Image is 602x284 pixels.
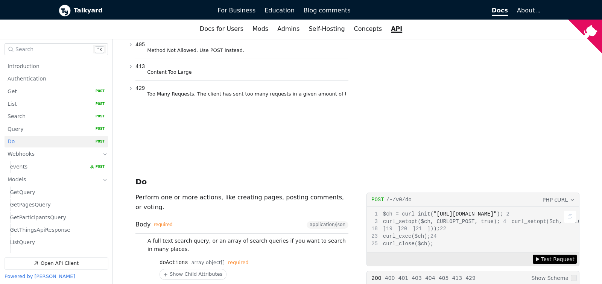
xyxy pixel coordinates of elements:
[10,201,51,208] span: GetPagesQuery
[10,164,27,171] span: events
[160,260,188,266] div: doActions
[386,23,407,35] a: API
[160,269,226,279] button: Show Child Attributes
[135,59,348,80] button: 413 Content Too Large
[564,211,576,223] button: Copy
[260,4,299,17] a: Education
[10,199,105,211] a: GetPagesQuery
[465,275,476,281] span: 429
[10,187,105,198] a: GetQuery
[147,237,348,254] p: A full text search query, or an array of search queries if you want to search in many places.
[299,4,355,17] a: Blog comments
[5,274,75,279] a: Powered by [PERSON_NAME]
[10,249,105,261] a: ListPagesQuery
[90,114,105,119] span: POST
[97,48,100,52] span: ⌃
[147,68,346,76] p: Content Too Large
[90,164,105,170] span: POST
[8,174,94,186] a: Models
[412,275,422,281] span: 403
[248,23,273,35] a: Mods
[371,226,386,232] span: ]
[10,189,35,196] span: GetQuery
[371,211,503,217] span: $ch = curl_init( );
[95,46,104,53] kbd: k
[371,219,500,225] span: curl_setopt($ch, CURLOPT_POST, true);
[154,222,172,228] div: required
[310,222,345,228] span: application/json
[8,63,40,70] span: Introduction
[10,212,105,223] a: GetParticipantsQuery
[452,275,462,281] span: 413
[15,46,33,52] span: Search
[8,138,15,145] span: Do
[10,226,70,234] span: GetThingsApiResponse
[90,89,105,94] span: POST
[8,123,105,135] a: Query POST
[8,136,105,147] a: Do POST
[135,37,348,59] button: 405 Method Not Allowed. Use POST instead.
[135,64,145,70] span: 413
[135,42,145,48] span: 405
[90,102,105,107] span: POST
[8,176,26,183] span: Models
[273,23,304,35] a: Admins
[541,255,575,263] span: Test Request
[8,111,105,123] a: Search POST
[135,177,147,186] h3: Do
[10,224,105,236] a: GetThingsApiResponse
[8,149,94,161] a: Webhooks
[192,260,225,266] span: array object[]
[90,139,105,144] span: POST
[228,260,248,266] div: required
[265,7,295,14] span: Education
[8,75,46,82] span: Authentication
[433,211,497,217] span: "[URL][DOMAIN_NAME]"
[543,196,568,204] span: PHP cURL
[371,233,430,239] span: curl_exec($ch);
[542,195,575,204] button: PHP cURL
[304,23,349,35] a: Self-Hosting
[213,4,260,17] a: For Business
[385,275,395,281] span: 400
[386,197,412,203] span: /-/v0/do
[8,73,105,85] a: Authentication
[90,127,105,132] span: POST
[74,6,207,15] b: Talkyard
[5,258,108,269] a: Open API Client
[10,239,35,246] span: ListQuery
[416,226,440,232] span: ]));
[195,23,248,35] a: Docs for Users
[304,7,351,14] span: Blog comments
[8,126,24,133] span: Query
[355,4,513,17] a: Docs
[147,90,346,98] p: Too Many Requests. The client has sent too many requests in a given amount of time.
[135,193,348,212] p: Perform one or more actions, like creating pages, posting comments, or voting.
[439,275,449,281] span: 405
[371,197,384,203] span: post
[425,275,435,281] span: 404
[386,226,401,232] span: ]
[8,88,17,95] span: Get
[10,161,105,173] a: events POST
[492,7,508,16] span: Docs
[59,5,207,17] a: Talkyard logoTalkyard
[10,252,50,259] span: ListPagesQuery
[10,237,105,249] a: ListQuery
[371,275,382,281] span: 200
[350,23,387,35] a: Concepts
[135,85,145,91] span: 429
[8,98,105,110] a: List POST
[59,5,71,17] img: Talkyard logo
[135,221,173,228] span: Body
[218,7,256,14] span: For Business
[398,275,408,281] span: 401
[517,7,539,14] a: About
[135,81,348,102] button: 429 Too Many Requests. The client has sent too many requests in a given amount of time.
[8,61,105,72] a: Introduction
[533,255,577,264] button: Test Request
[401,226,415,232] span: ]
[8,151,35,158] span: Webhooks
[371,241,433,247] span: curl_close($ch);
